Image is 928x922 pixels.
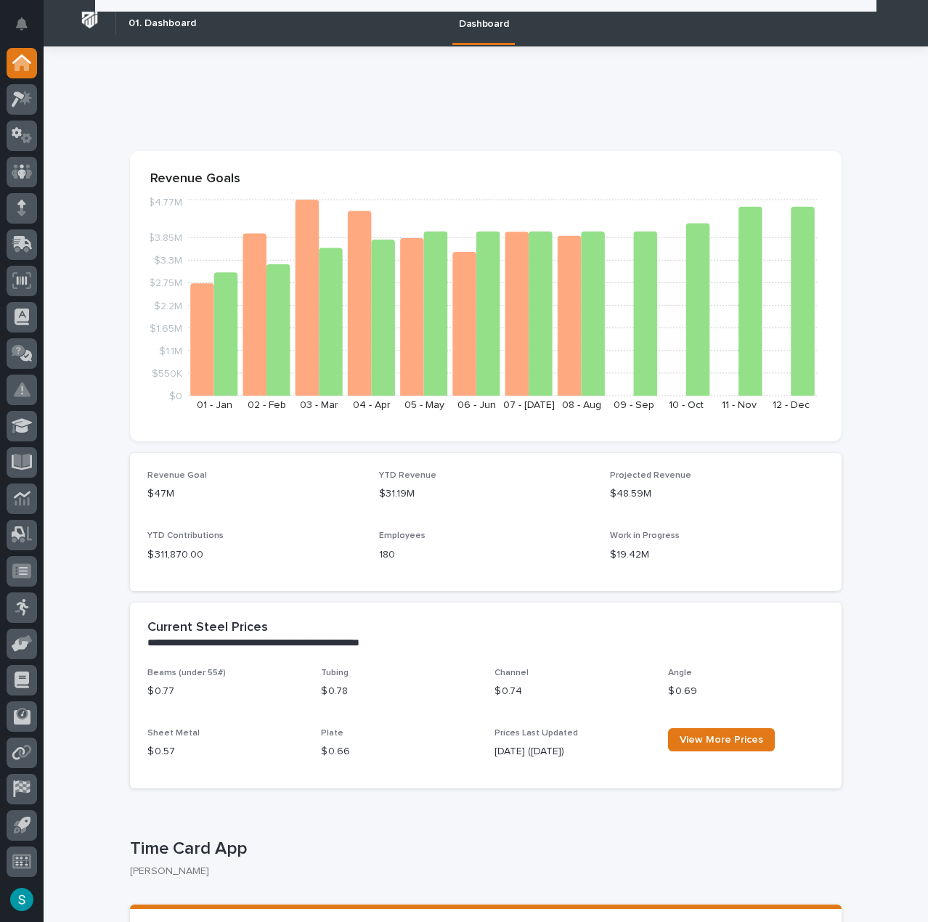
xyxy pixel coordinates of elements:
text: 08 - Aug [562,400,601,410]
tspan: $3.3M [154,256,182,266]
p: $47M [147,486,362,502]
tspan: $4.77M [148,197,182,208]
p: $48.59M [610,486,824,502]
p: Time Card App [130,839,836,860]
text: 03 - Mar [300,400,338,410]
span: Work in Progress [610,531,680,540]
p: $ 311,870.00 [147,547,362,563]
a: View More Prices [668,728,775,751]
tspan: $2.75M [149,278,182,288]
span: YTD Revenue [379,471,436,480]
span: Plate [321,729,343,738]
tspan: $1.65M [150,323,182,333]
text: 11 - Nov [722,400,757,410]
p: $ 0.77 [147,684,304,699]
text: 12 - Dec [773,400,810,410]
span: Prices Last Updated [494,729,578,738]
p: $ 0.69 [668,684,824,699]
span: Angle [668,669,692,677]
p: $ 0.66 [321,744,477,759]
text: 01 - Jan [197,400,232,410]
tspan: $2.2M [154,301,182,311]
text: 04 - Apr [353,400,391,410]
text: 09 - Sep [614,400,654,410]
span: Channel [494,669,529,677]
span: Employees [379,531,426,540]
span: Beams (under 55#) [147,669,226,677]
button: Notifications [7,9,37,39]
p: $ 0.57 [147,744,304,759]
tspan: $3.85M [148,233,182,243]
h2: 01. Dashboard [129,17,196,30]
p: $ 0.74 [494,684,651,699]
p: [DATE] ([DATE]) [494,744,651,759]
tspan: $550K [152,368,182,378]
span: Sheet Metal [147,729,200,738]
text: 07 - [DATE] [503,400,555,410]
p: $ 0.78 [321,684,477,699]
img: Workspace Logo [76,7,103,33]
span: Revenue Goal [147,471,207,480]
text: 05 - May [404,400,444,410]
span: YTD Contributions [147,531,224,540]
text: 06 - Jun [457,400,496,410]
tspan: $1.1M [159,346,182,356]
p: $19.42M [610,547,824,563]
text: 02 - Feb [248,400,286,410]
p: [PERSON_NAME] [130,865,830,878]
span: Projected Revenue [610,471,691,480]
text: 10 - Oct [669,400,704,410]
p: Revenue Goals [150,171,821,187]
h2: Current Steel Prices [147,620,268,636]
tspan: $0 [169,391,182,401]
div: Notifications [18,17,37,41]
button: users-avatar [7,884,37,915]
span: View More Prices [680,735,763,745]
p: 180 [379,547,593,563]
p: $31.19M [379,486,593,502]
span: Tubing [321,669,349,677]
